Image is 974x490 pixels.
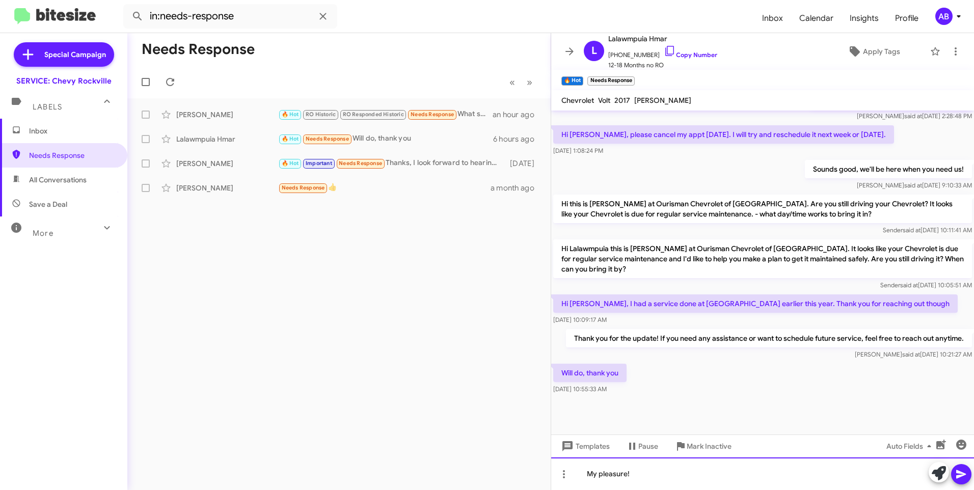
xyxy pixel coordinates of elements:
span: [PERSON_NAME] [DATE] 10:21:27 AM [855,350,972,358]
div: Lalawmpuia Hmar [176,134,278,144]
a: Special Campaign [14,42,114,67]
span: More [33,229,53,238]
span: Volt [598,96,610,105]
span: Chevrolet [561,96,594,105]
span: « [509,76,515,89]
div: AB [935,8,953,25]
div: a month ago [491,183,543,193]
div: [PERSON_NAME] [176,158,278,169]
p: Sounds good, we'll be here when you need us! [805,160,972,178]
span: Save a Deal [29,199,67,209]
p: Hi this is [PERSON_NAME] at Ourisman Chevrolet of [GEOGRAPHIC_DATA]. Are you still driving your C... [553,195,972,223]
span: Needs Response [282,184,325,191]
div: 6 hours ago [493,134,543,144]
h1: Needs Response [142,41,255,58]
div: an hour ago [493,110,543,120]
button: Mark Inactive [666,437,740,455]
span: said at [902,350,920,358]
p: Will do, thank you [553,364,627,382]
span: said at [904,181,922,189]
span: Inbox [29,126,116,136]
div: [DATE] [505,158,543,169]
span: Special Campaign [44,49,106,60]
span: 🔥 Hot [282,135,299,142]
span: said at [904,112,922,120]
span: 12-18 Months no RO [608,60,717,70]
small: 🔥 Hot [561,76,583,86]
span: Mark Inactive [687,437,732,455]
span: Needs Response [306,135,349,142]
span: [DATE] 10:09:17 AM [553,316,607,323]
div: Thanks, I look forward to hearing from them. [278,157,505,169]
div: SERVICE: Chevy Rockville [16,76,112,86]
button: Apply Tags [822,42,925,61]
span: [PERSON_NAME] [634,96,691,105]
p: Hi [PERSON_NAME], I had a service done at [GEOGRAPHIC_DATA] earlier this year. Thank you for reac... [553,294,958,313]
span: All Conversations [29,175,87,185]
span: 🔥 Hot [282,160,299,167]
span: Needs Response [411,111,454,118]
button: Previous [503,72,521,93]
div: What service are we in for a Bolt EV? [278,108,493,120]
small: Needs Response [587,76,634,86]
span: Auto Fields [886,437,935,455]
span: 2017 [614,96,630,105]
a: Copy Number [664,51,717,59]
a: Profile [887,4,927,33]
span: Apply Tags [863,42,900,61]
span: RO Historic [306,111,336,118]
span: Pause [638,437,658,455]
span: Needs Response [339,160,382,167]
p: Thank you for the update! If you need any assistance or want to schedule future service, feel fre... [566,329,972,347]
p: Hi [PERSON_NAME], please cancel my appt [DATE]. I will try and reschedule it next week or [DATE]. [553,125,894,144]
a: Inbox [754,4,791,33]
a: Insights [842,4,887,33]
span: [DATE] 1:08:24 PM [553,147,603,154]
div: 👍 [278,182,491,194]
span: 🔥 Hot [282,111,299,118]
span: Lalawmpuia Hmar [608,33,717,45]
span: [PHONE_NUMBER] [608,45,717,60]
button: Next [521,72,538,93]
span: » [527,76,532,89]
span: [PERSON_NAME] [DATE] 9:10:33 AM [857,181,972,189]
span: Labels [33,102,62,112]
p: Hi Lalawmpuia this is [PERSON_NAME] at Ourisman Chevrolet of [GEOGRAPHIC_DATA]. It looks like you... [553,239,972,278]
button: Templates [551,437,618,455]
span: [PERSON_NAME] [DATE] 2:28:48 PM [857,112,972,120]
span: said at [903,226,921,234]
span: L [591,43,597,59]
div: My pleasure! [551,457,974,490]
button: Pause [618,437,666,455]
span: Needs Response [29,150,116,160]
span: said at [900,281,918,289]
nav: Page navigation example [504,72,538,93]
div: [PERSON_NAME] [176,110,278,120]
button: Auto Fields [878,437,943,455]
span: Important [306,160,332,167]
span: Sender [DATE] 10:11:41 AM [883,226,972,234]
button: AB [927,8,963,25]
input: Search [123,4,337,29]
div: [PERSON_NAME] [176,183,278,193]
span: [DATE] 10:55:33 AM [553,385,607,393]
div: Will do, thank you [278,133,493,145]
span: RO Responded Historic [343,111,404,118]
span: Templates [559,437,610,455]
span: Sender [DATE] 10:05:51 AM [880,281,972,289]
a: Calendar [791,4,842,33]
